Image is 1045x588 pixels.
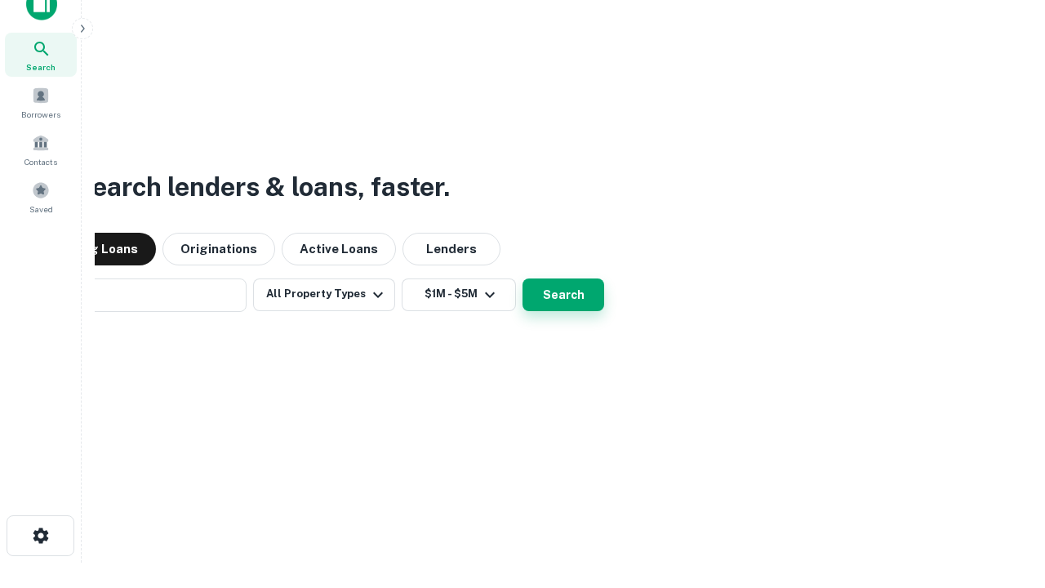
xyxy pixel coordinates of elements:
[26,60,56,73] span: Search
[402,278,516,311] button: $1M - $5M
[74,167,450,207] h3: Search lenders & loans, faster.
[162,233,275,265] button: Originations
[29,203,53,216] span: Saved
[21,108,60,121] span: Borrowers
[402,233,500,265] button: Lenders
[5,127,77,171] a: Contacts
[282,233,396,265] button: Active Loans
[963,457,1045,536] iframe: Chat Widget
[5,80,77,124] a: Borrowers
[24,155,57,168] span: Contacts
[5,33,77,77] a: Search
[253,278,395,311] button: All Property Types
[522,278,604,311] button: Search
[5,175,77,219] a: Saved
